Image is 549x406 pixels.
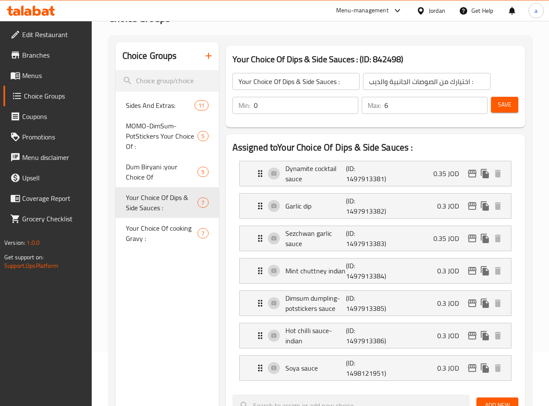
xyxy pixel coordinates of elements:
span: 7 [198,229,208,238]
span: Version: [4,237,25,248]
div: Expand [240,323,511,348]
button: delete [491,329,504,342]
div: Sides And Extras:11 [116,95,219,116]
li: Expand [232,352,518,384]
span: Save [498,99,511,110]
a: Menus [3,65,92,86]
p: Dimsum dumpling-potstickers sauce [285,293,346,313]
span: Menu disclaimer [22,152,85,162]
div: MOMO-DimSum- PotStickers Your Choice Of :5 [116,116,219,157]
p: Dynamite cocktail sauce [285,163,346,184]
button: duplicate [479,200,491,212]
button: edit [466,232,479,245]
p: Soya sauce [285,363,346,373]
p: Max: [368,100,381,110]
li: Expand [232,222,518,255]
p: (ID: 1498121951) [346,358,386,378]
p: 0.3 JOD [437,363,466,373]
button: delete [491,297,504,310]
span: Branches [22,50,85,60]
p: (ID: 1497913386) [346,325,386,346]
a: Coupons [3,106,92,127]
p: Mint chuttney indian [285,266,346,276]
span: Menus [22,70,85,81]
a: Choice Groups [3,86,92,106]
div: Expand [240,291,511,316]
p: Min: [238,100,250,110]
p: 0.35 JOD [433,233,466,244]
span: 7 [198,199,208,207]
p: 0.3 JOD [437,266,466,276]
button: delete [491,264,504,277]
p: 0.3 JOD [437,331,466,341]
a: Promotions [3,127,92,147]
button: delete [491,167,504,180]
a: Menu disclaimer [3,147,92,168]
p: (ID: 1497913381) [346,163,386,184]
span: 1.0.0 [26,237,40,248]
button: delete [491,200,504,212]
p: 0.3 JOD [437,201,466,211]
span: 5 [198,132,208,140]
span: Coupons [22,111,85,122]
p: (ID: 1497913384) [346,261,386,281]
div: Expand [240,161,511,186]
li: Expand [232,287,518,319]
div: Choices [198,228,208,238]
button: edit [466,329,479,342]
a: Branches [3,45,92,65]
button: duplicate [479,297,491,310]
span: Promotions [22,132,85,142]
p: (ID: 1497913383) [346,228,386,249]
li: Expand [232,157,518,190]
button: duplicate [479,329,491,342]
div: Choices [198,167,208,177]
div: Expand [240,258,511,283]
span: Your Choice Of cooking Gravy : [126,223,198,244]
p: 0.3 JOD [437,298,466,308]
button: edit [466,297,479,310]
input: search [116,70,219,92]
h2: Choice Groups [122,49,177,62]
span: Get support on: [4,252,44,263]
button: duplicate [479,167,491,180]
button: edit [466,167,479,180]
div: Choices [195,100,208,110]
button: duplicate [479,362,491,374]
span: Sides And Extras: [126,100,195,110]
h3: Your Choice Of Dips & Side Sauces : (ID: 842498) [232,52,518,66]
button: edit [466,362,479,374]
p: Garlic dip [285,201,346,211]
a: Grocery Checklist [3,209,92,229]
button: delete [491,232,504,245]
div: Menu-management [336,6,389,16]
div: Expand [240,226,511,251]
span: Your Choice Of Dips & Side Sauces : [126,192,198,213]
a: Upsell [3,168,92,188]
span: 5 [198,168,208,176]
div: Your Choice Of Dips & Side Sauces :7 [116,187,219,218]
button: edit [466,200,479,212]
p: 0.35 JOD [433,168,466,179]
span: a [534,6,537,15]
button: duplicate [479,232,491,245]
p: Hot chilli sauce- indian [285,325,346,346]
div: Your Choice Of cooking Gravy :7 [116,218,219,249]
span: Coverage Report [22,193,85,203]
li: Expand [232,190,518,222]
button: edit [466,264,479,277]
p: Sezchwan garlic sauce [285,228,346,249]
span: Choice Groups [24,91,85,101]
li: Expand [232,255,518,287]
div: Expand [240,356,511,380]
a: Support.OpsPlatform [4,260,58,271]
span: Dum Biryani :your Choice Of [126,162,198,182]
a: Edit Restaurant [3,24,92,45]
a: Coverage Report [3,188,92,209]
span: 11 [195,101,208,110]
h2: Assigned to Your Choice Of Dips & Side Sauces : [232,141,518,154]
p: (ID: 1497913385) [346,293,386,313]
span: Grocery Checklist [22,214,85,224]
div: Choices [198,131,208,141]
div: Expand [240,194,511,218]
